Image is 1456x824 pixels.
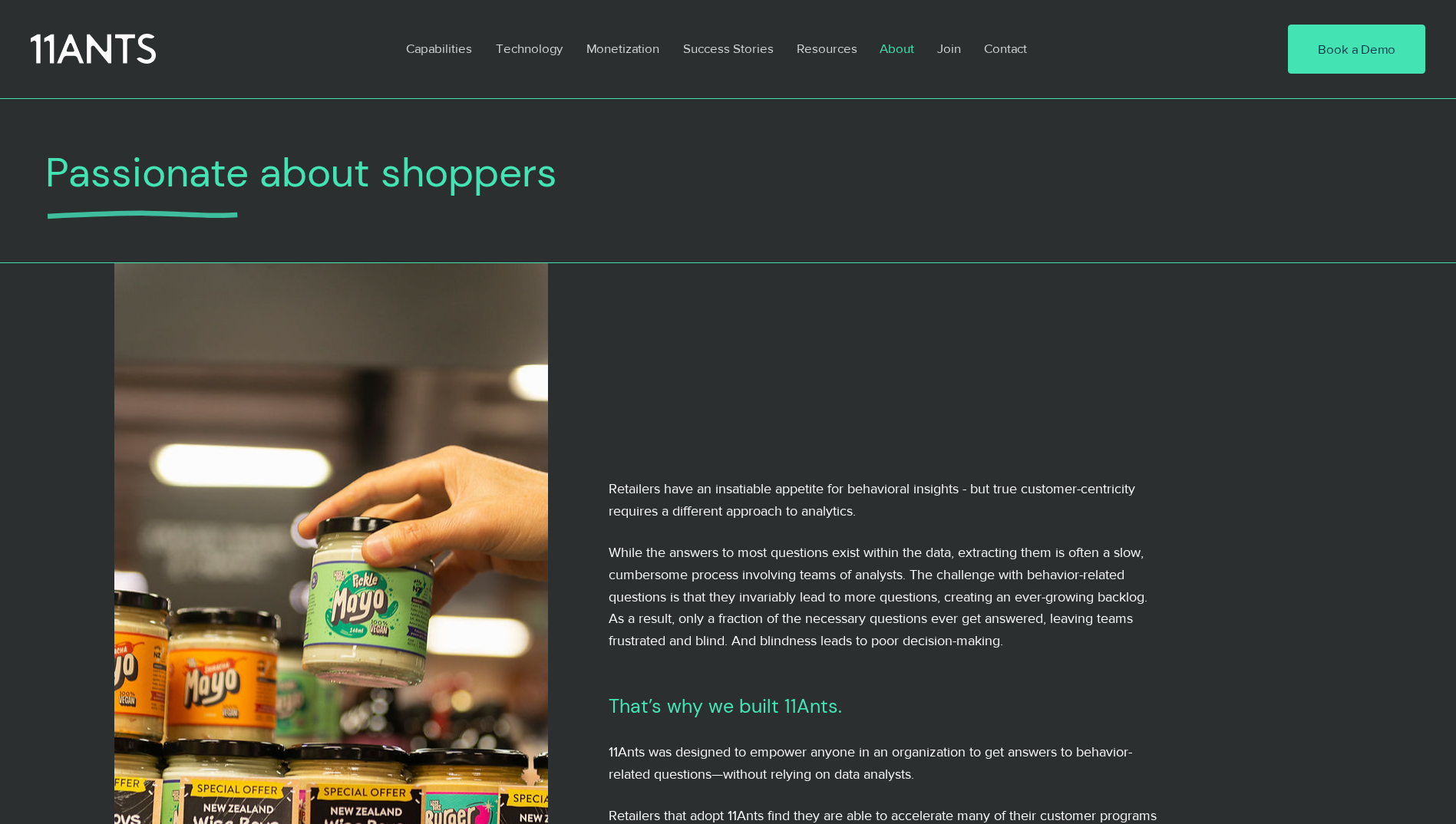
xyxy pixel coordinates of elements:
[789,31,865,66] p: Resources
[1288,25,1425,74] a: Book a Demo
[45,146,557,199] span: Passionate about shoppers
[609,694,842,719] span: That’s why we built 11Ants.
[868,31,926,66] a: About
[395,31,1241,66] nav: Site
[976,31,1035,66] p: Contact
[609,545,1147,648] span: While the answers to most questions exist within the data, extracting them is often a slow, cumbe...
[926,31,972,66] a: Join
[872,31,922,66] p: About
[929,31,969,66] p: Join
[609,481,1135,519] span: Retailers have an insatiable appetite for behavioral insights - but true customer-centricity requ...
[488,31,570,66] p: Technology
[785,31,868,66] a: Resources
[672,31,785,66] a: Success Stories
[579,31,667,66] p: Monetization
[398,31,480,66] p: Capabilities
[575,31,672,66] a: Monetization
[972,31,1040,66] a: Contact
[675,31,781,66] p: Success Stories
[609,744,1132,782] span: 11Ants was designed to empower anyone in an organization to get answers to behavior-related quest...
[395,31,484,66] a: Capabilities
[484,31,575,66] a: Technology
[1318,40,1395,58] span: Book a Demo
